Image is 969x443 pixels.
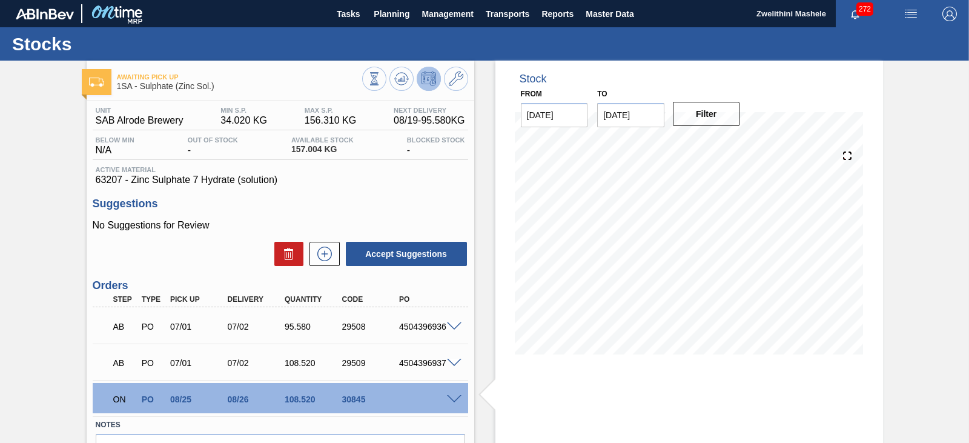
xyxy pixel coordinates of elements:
[225,395,288,404] div: 08/26/2025
[521,90,542,98] label: From
[305,107,356,114] span: MAX S.P.
[96,107,184,114] span: Unit
[110,350,139,376] div: Awaiting Pick Up
[305,115,356,126] span: 156.310 KG
[942,7,957,21] img: Logout
[117,73,362,81] span: Awaiting Pick Up
[139,395,168,404] div: Purchase order
[486,7,529,21] span: Transports
[597,90,607,98] label: to
[282,395,345,404] div: 108.520
[225,358,288,368] div: 07/02/2025
[93,279,468,292] h3: Orders
[12,37,227,51] h1: Stocks
[291,136,354,144] span: Available Stock
[856,2,873,16] span: 272
[268,242,303,266] div: Delete Suggestions
[836,5,875,22] button: Notifications
[339,295,402,304] div: Code
[282,358,345,368] div: 108.520
[93,136,137,156] div: N/A
[113,358,136,368] p: AB
[96,136,134,144] span: Below Min
[282,295,345,304] div: Quantity
[282,322,345,331] div: 95.580
[521,103,588,127] input: mm/dd/yyyy
[110,313,139,340] div: Awaiting Pick Up
[339,358,402,368] div: 29509
[96,175,465,185] span: 63207 - Zinc Sulphate 7 Hydrate (solution)
[110,295,139,304] div: Step
[93,198,468,210] h3: Suggestions
[139,295,168,304] div: Type
[339,322,402,331] div: 29508
[396,295,459,304] div: PO
[346,242,467,266] button: Accept Suggestions
[404,136,468,156] div: -
[167,395,230,404] div: 08/25/2025
[225,322,288,331] div: 07/02/2025
[374,7,409,21] span: Planning
[167,322,230,331] div: 07/01/2025
[417,67,441,91] button: Deprogram Stock
[303,242,340,266] div: New suggestion
[110,386,139,413] div: Negotiating Order
[396,358,459,368] div: 4504396937
[139,322,168,331] div: Purchase order
[541,7,574,21] span: Reports
[113,322,136,331] p: AB
[16,8,74,19] img: TNhmsLtSVTkK8tSr43FrP2fwEKptu5GPRR3wAAAABJRU5ErkJggg==
[113,395,136,404] p: ON
[586,7,633,21] span: Master Data
[117,82,362,91] span: 1SA - Sulphate (Zinc Sol.)
[394,107,465,114] span: Next Delivery
[904,7,918,21] img: userActions
[335,7,362,21] span: Tasks
[396,322,459,331] div: 4504396936
[220,107,267,114] span: MIN S.P.
[96,115,184,126] span: SAB Alrode Brewery
[520,73,547,85] div: Stock
[673,102,740,126] button: Filter
[185,136,241,156] div: -
[291,145,354,154] span: 157.004 KG
[422,7,474,21] span: Management
[220,115,267,126] span: 34.020 KG
[188,136,238,144] span: Out Of Stock
[339,395,402,404] div: 30845
[96,166,465,173] span: Active Material
[93,220,468,231] p: No Suggestions for Review
[394,115,465,126] span: 08/19 - 95.580 KG
[407,136,465,144] span: Blocked Stock
[597,103,664,127] input: mm/dd/yyyy
[96,416,465,434] label: Notes
[362,67,386,91] button: Stocks Overview
[89,78,104,87] img: Ícone
[444,67,468,91] button: Go to Master Data / General
[167,358,230,368] div: 07/01/2025
[167,295,230,304] div: Pick up
[389,67,414,91] button: Update Chart
[225,295,288,304] div: Delivery
[340,241,468,267] div: Accept Suggestions
[139,358,168,368] div: Purchase order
